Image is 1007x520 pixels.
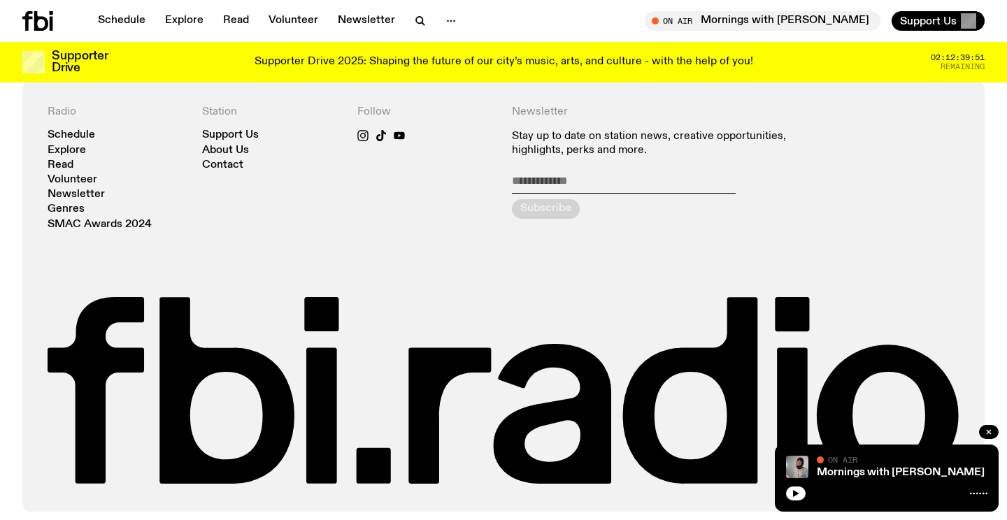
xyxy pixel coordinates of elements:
[157,11,212,31] a: Explore
[48,160,73,171] a: Read
[48,204,85,215] a: Genres
[512,199,580,219] button: Subscribe
[202,130,259,140] a: Support Us
[357,106,495,119] h4: Follow
[931,54,985,62] span: 02:12:39:51
[48,175,97,185] a: Volunteer
[202,145,249,156] a: About Us
[512,130,805,157] p: Stay up to date on station news, creative opportunities, highlights, perks and more.
[48,130,95,140] a: Schedule
[202,160,243,171] a: Contact
[52,50,108,74] h3: Supporter Drive
[892,11,985,31] button: Support Us
[329,11,403,31] a: Newsletter
[645,11,880,31] button: On AirMornings with [PERSON_NAME]
[202,106,340,119] h4: Station
[828,455,857,464] span: On Air
[900,15,957,27] span: Support Us
[941,63,985,71] span: Remaining
[786,456,808,478] img: Kana Frazer is smiling at the camera with her head tilted slightly to her left. She wears big bla...
[48,106,185,119] h4: Radio
[817,467,985,478] a: Mornings with [PERSON_NAME]
[215,11,257,31] a: Read
[260,11,327,31] a: Volunteer
[512,106,805,119] h4: Newsletter
[48,145,86,156] a: Explore
[255,56,753,68] p: Supporter Drive 2025: Shaping the future of our city’s music, arts, and culture - with the help o...
[90,11,154,31] a: Schedule
[48,219,152,230] a: SMAC Awards 2024
[48,189,105,200] a: Newsletter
